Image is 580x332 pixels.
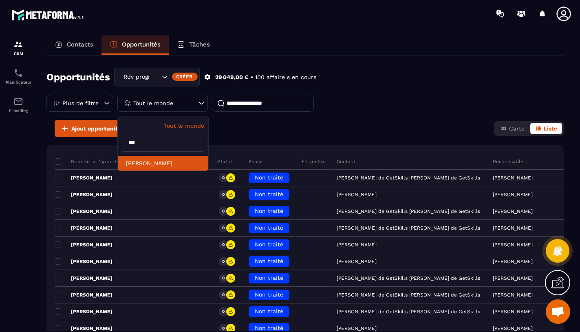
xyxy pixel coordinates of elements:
li: [PERSON_NAME] [118,156,208,171]
p: [PERSON_NAME] [55,275,112,281]
p: 0 [222,225,225,231]
p: [PERSON_NAME] [493,275,533,281]
p: 100 affaire s en cours [255,73,316,81]
a: Contacts [46,35,101,55]
span: Non traité [255,174,283,181]
p: 0 [222,242,225,248]
p: Tout le monde [133,100,173,106]
a: Opportunités [101,35,169,55]
div: Search for option [114,68,200,86]
p: [PERSON_NAME] [493,259,533,264]
p: Phase [249,158,262,165]
span: Rdv programmé [121,73,152,82]
span: Non traité [255,208,283,214]
p: 0 [222,259,225,264]
a: Tâches [169,35,218,55]
a: emailemailE-mailing [2,91,35,119]
p: [PERSON_NAME] [493,309,533,314]
h2: Opportunités [46,69,110,85]
button: Carte [496,123,529,134]
p: 0 [222,325,225,331]
p: E-mailing [2,108,35,113]
a: schedulerschedulerPlanificateur [2,62,35,91]
p: [PERSON_NAME] [55,258,112,265]
p: [PERSON_NAME] [493,225,533,231]
img: email [13,97,23,106]
img: logo [11,7,85,22]
button: Liste [530,123,562,134]
p: 0 [222,292,225,298]
p: 29 049,00 € [215,73,249,81]
p: Contacts [67,41,93,48]
span: Non traité [255,325,283,331]
p: Planificateur [2,80,35,84]
p: [PERSON_NAME] [493,175,533,181]
p: [PERSON_NAME] [493,242,533,248]
button: Ajout opportunité [55,120,126,137]
p: Tâches [189,41,210,48]
span: Non traité [255,274,283,281]
p: • [251,73,253,81]
span: Carte [509,125,525,132]
p: [PERSON_NAME] [55,175,112,181]
p: Étiquette [302,158,324,165]
p: CRM [2,51,35,56]
p: 0 [222,275,225,281]
p: Responsable [493,158,523,165]
p: Nom de la l'opportunité [55,158,128,165]
span: Non traité [255,308,283,314]
p: [PERSON_NAME] [55,292,112,298]
p: [PERSON_NAME] [55,308,112,315]
p: Contact [337,158,355,165]
p: [PERSON_NAME] [493,292,533,298]
p: [PERSON_NAME] [493,325,533,331]
span: Ajout opportunité [71,124,121,133]
p: Opportunités [122,41,161,48]
p: Tout le monde [122,122,204,129]
img: formation [13,40,23,49]
p: Plus de filtre [62,100,99,106]
input: Search for option [152,73,160,82]
p: [PERSON_NAME] [493,208,533,214]
span: Non traité [255,224,283,231]
span: Non traité [255,241,283,248]
p: 0 [222,192,225,197]
span: Non traité [255,191,283,197]
p: [PERSON_NAME] [55,325,112,332]
span: Non traité [255,258,283,264]
img: scheduler [13,68,23,78]
a: Ouvrir le chat [546,299,570,324]
a: formationformationCRM [2,33,35,62]
p: [PERSON_NAME] [493,192,533,197]
span: Liste [544,125,557,132]
p: Statut [217,158,232,165]
p: [PERSON_NAME] [55,191,112,198]
p: [PERSON_NAME] [55,208,112,215]
p: [PERSON_NAME] [55,241,112,248]
p: [PERSON_NAME] [55,225,112,231]
span: Non traité [255,291,283,298]
p: 0 [222,175,225,181]
p: 0 [222,208,225,214]
p: 0 [222,309,225,314]
div: Créer [172,73,198,81]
